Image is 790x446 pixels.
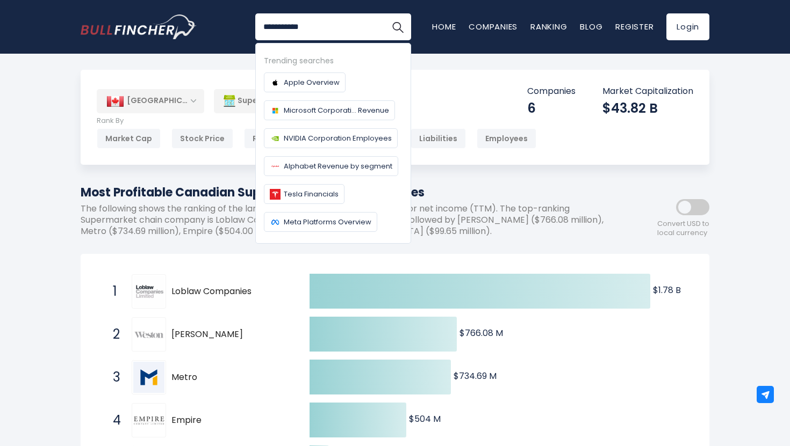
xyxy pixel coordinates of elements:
text: $766.08 M [459,327,503,339]
span: 4 [107,411,118,429]
span: 1 [107,282,118,301]
a: Companies [469,21,518,32]
span: 2 [107,325,118,343]
p: Companies [527,86,576,97]
span: Loblaw Companies [171,286,253,297]
a: Tesla Financials [264,184,344,204]
img: Company logo [270,77,281,88]
div: Employees [477,128,536,149]
a: Alphabet Revenue by segment [264,156,398,176]
img: Bullfincher logo [81,14,197,39]
img: George Weston [133,330,164,339]
a: Microsoft Corporati... Revenue [264,100,395,120]
a: Go to homepage [81,14,196,39]
span: Metro [171,372,253,383]
a: Ranking [530,21,567,32]
button: Search [384,13,411,40]
p: Market Capitalization [602,86,693,97]
img: Company logo [270,105,281,116]
img: Metro [133,362,164,393]
a: Apple Overview [264,72,346,92]
a: Login [666,13,709,40]
text: $734.69 M [454,370,497,382]
div: [GEOGRAPHIC_DATA] [97,89,204,113]
span: Apple Overview [284,77,340,88]
span: Empire [171,415,253,426]
div: Market Cap [97,128,161,149]
span: Tesla Financials [284,188,339,200]
span: Alphabet Revenue by segment [284,160,392,172]
img: Company logo [270,133,281,144]
a: Blog [580,21,602,32]
text: $1.78 B [653,284,681,296]
img: Company logo [270,161,281,172]
span: Convert USD to local currency [657,220,709,238]
span: 3 [107,368,118,386]
p: The following shows the ranking of the largest Canadian companies by profit or net income (TTM). ... [81,203,613,237]
a: Register [615,21,653,32]
a: Home [432,21,456,32]
img: Company logo [270,189,281,200]
a: Meta Platforms Overview [264,212,377,232]
span: NVIDIA Corporation Employees [284,133,392,144]
img: Loblaw Companies [133,276,164,307]
span: Microsoft Corporati... Revenue [284,105,389,116]
p: Rank By [97,116,536,126]
div: Supermarkets [214,89,402,113]
div: Trending searches [264,55,403,67]
div: $43.82 B [602,100,693,116]
div: Revenue [244,128,295,149]
div: 6 [527,100,576,116]
div: Liabilities [411,128,466,149]
img: Company logo [270,217,281,228]
h1: Most Profitable Canadian Supermarket chain Companies [81,184,613,201]
img: Empire [133,416,164,425]
div: Stock Price [171,128,233,149]
span: Meta Platforms Overview [284,216,371,228]
a: NVIDIA Corporation Employees [264,128,398,148]
span: [PERSON_NAME] [171,329,253,340]
text: $504 M [409,413,441,425]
